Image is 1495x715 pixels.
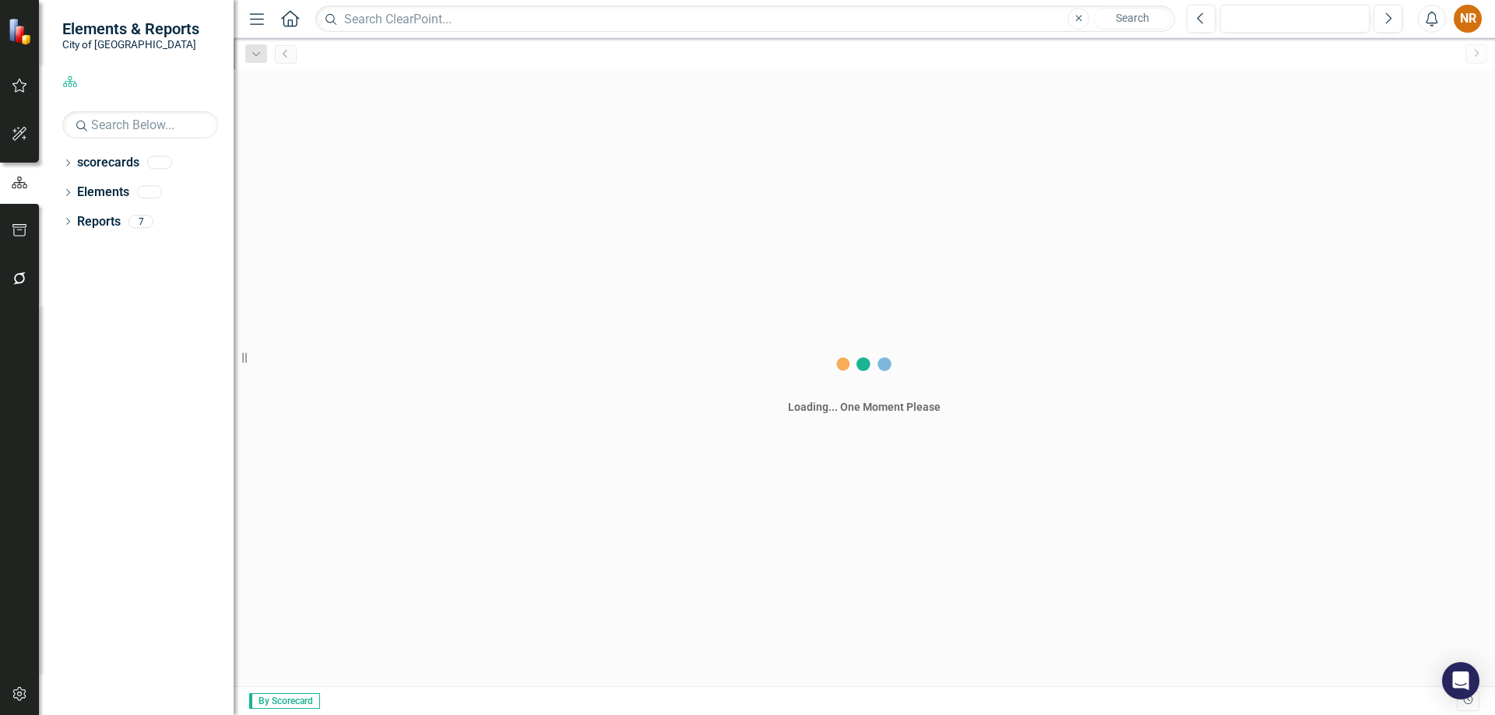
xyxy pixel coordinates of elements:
[1442,662,1479,699] div: Open Intercom Messenger
[1093,8,1171,30] button: Search
[77,154,139,172] a: scorecards
[315,5,1175,33] input: Search ClearPoint...
[77,184,129,202] a: Elements
[788,399,941,415] div: Loading... One Moment Please
[77,213,121,231] a: Reports
[8,17,35,44] img: ClearPoint Strategy
[1116,12,1149,24] span: Search
[249,693,320,709] span: By Scorecard
[62,111,218,138] input: Search Below...
[62,38,199,51] small: City of [GEOGRAPHIC_DATA]
[1454,5,1482,33] button: NR
[62,19,199,38] span: Elements & Reports
[128,215,153,228] div: 7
